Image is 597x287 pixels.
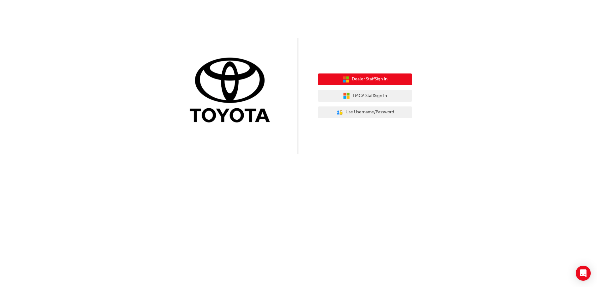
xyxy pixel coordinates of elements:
div: Open Intercom Messenger [576,266,591,281]
span: Dealer Staff Sign In [352,76,388,83]
span: TMCA Staff Sign In [352,92,387,100]
span: Use Username/Password [346,109,394,116]
img: Trak [185,56,279,126]
button: Use Username/Password [318,106,412,118]
button: Dealer StaffSign In [318,73,412,85]
button: TMCA StaffSign In [318,90,412,102]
